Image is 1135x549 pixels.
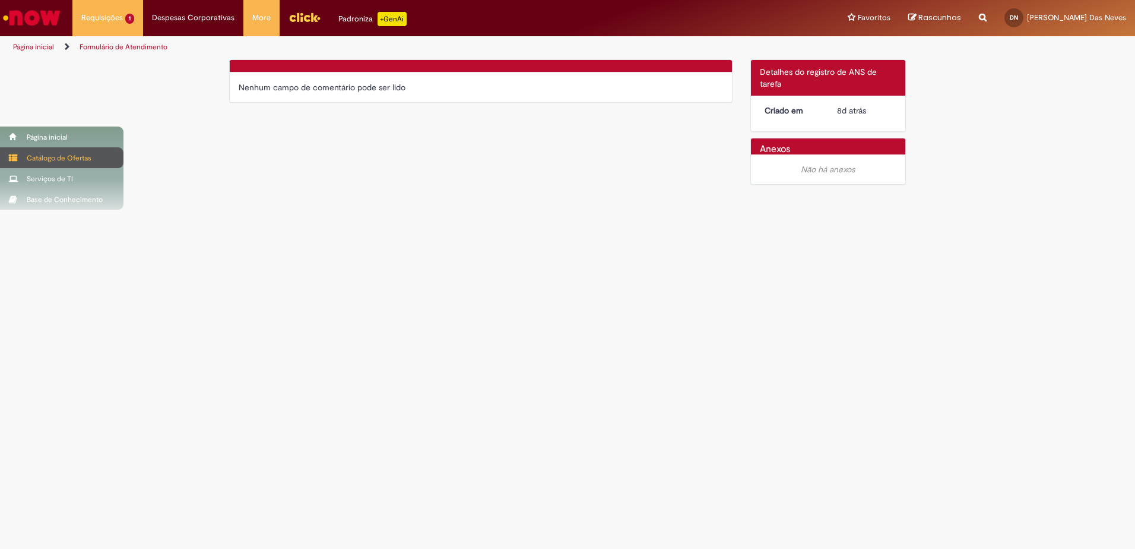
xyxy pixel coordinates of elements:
span: Despesas Corporativas [152,12,234,24]
em: Não há anexos [801,164,855,175]
span: Favoritos [858,12,890,24]
div: 22/09/2025 15:52:17 [837,105,892,116]
div: Padroniza [338,12,407,26]
span: Detalhes do registro de ANS de tarefa [760,67,877,89]
span: Requisições [81,12,123,24]
span: DN [1010,14,1018,21]
span: 8d atrás [837,105,866,116]
a: Página inicial [13,42,54,52]
a: Formulário de Atendimento [80,42,167,52]
span: 1 [125,14,134,24]
dt: Criado em [756,105,829,116]
span: [PERSON_NAME] Das Neves [1027,12,1126,23]
ul: Trilhas de página [9,36,748,58]
span: Rascunhos [918,12,961,23]
img: click_logo_yellow_360x200.png [288,8,321,26]
p: +GenAi [378,12,407,26]
div: Nenhum campo de comentário pode ser lido [239,81,723,93]
time: 22/09/2025 15:52:17 [837,105,866,116]
a: Rascunhos [908,12,961,24]
img: ServiceNow [1,6,62,30]
h2: Anexos [760,144,790,155]
span: More [252,12,271,24]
